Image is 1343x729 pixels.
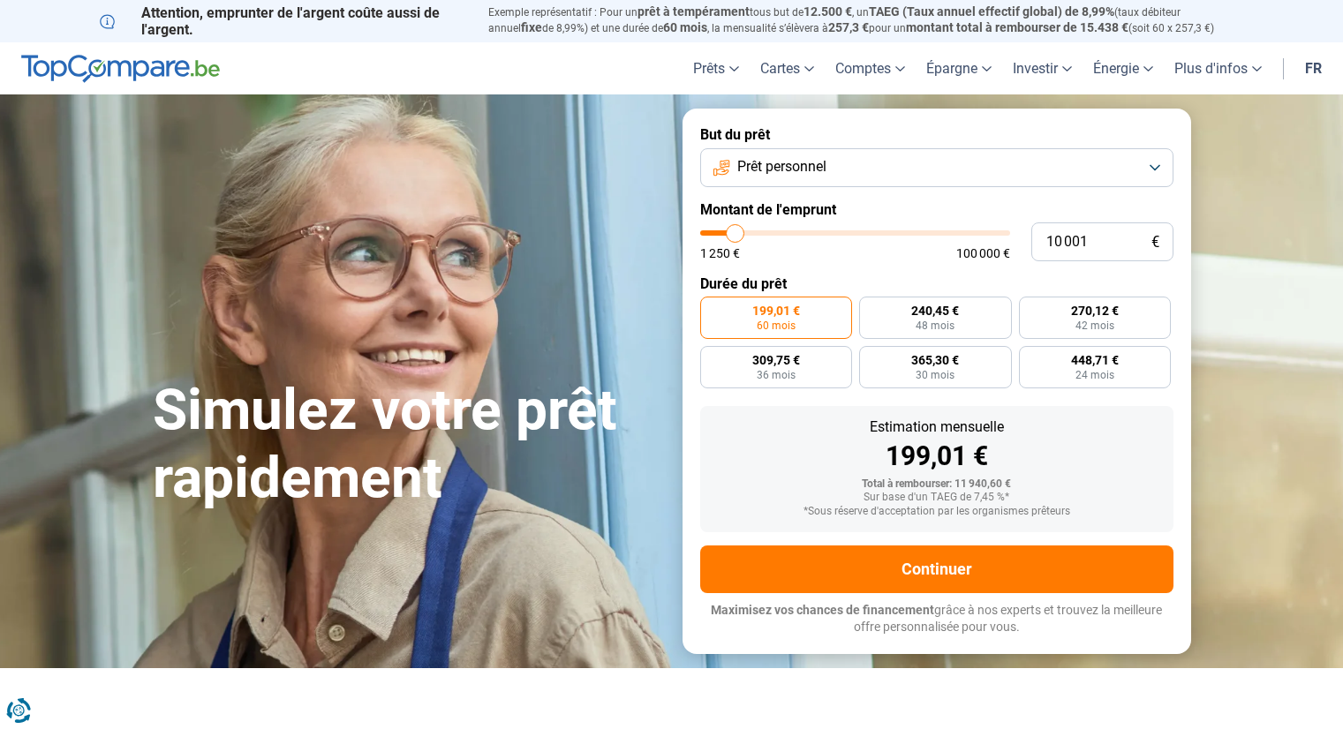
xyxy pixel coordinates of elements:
a: Énergie [1083,42,1164,94]
div: Total à rembourser: 11 940,60 € [714,478,1159,491]
a: Investir [1002,42,1083,94]
span: 270,12 € [1071,304,1119,317]
p: grâce à nos experts et trouvez la meilleure offre personnalisée pour vous. [700,602,1173,636]
span: prêt à tempérament [638,4,750,19]
label: Durée du prêt [700,275,1173,292]
span: fixe [521,20,542,34]
a: Plus d'infos [1164,42,1272,94]
div: Sur base d'un TAEG de 7,45 %* [714,492,1159,504]
label: But du prêt [700,126,1173,143]
div: Estimation mensuelle [714,420,1159,434]
a: Cartes [750,42,825,94]
span: 365,30 € [911,354,959,366]
span: 309,75 € [752,354,800,366]
a: Prêts [683,42,750,94]
label: Montant de l'emprunt [700,201,1173,218]
img: TopCompare [21,55,220,83]
span: 100 000 € [956,247,1010,259]
span: 30 mois [916,370,954,380]
span: 48 mois [916,320,954,331]
span: 24 mois [1075,370,1114,380]
span: 240,45 € [911,304,959,317]
span: 60 mois [663,20,707,34]
a: Épargne [916,42,1002,94]
button: Continuer [700,545,1173,593]
span: 1 250 € [700,247,740,259]
span: 12.500 € [804,4,852,19]
span: 257,3 € [828,20,869,34]
span: 36 mois [757,370,796,380]
span: 42 mois [1075,320,1114,331]
span: TAEG (Taux annuel effectif global) de 8,99% [869,4,1114,19]
span: Maximisez vos chances de financement [711,603,934,617]
button: Prêt personnel [700,148,1173,187]
a: fr [1294,42,1332,94]
span: montant total à rembourser de 15.438 € [906,20,1128,34]
p: Attention, emprunter de l'argent coûte aussi de l'argent. [100,4,467,38]
p: Exemple représentatif : Pour un tous but de , un (taux débiteur annuel de 8,99%) et une durée de ... [488,4,1244,36]
div: *Sous réserve d'acceptation par les organismes prêteurs [714,506,1159,518]
h1: Simulez votre prêt rapidement [153,377,661,513]
div: 199,01 € [714,443,1159,470]
span: Prêt personnel [737,157,826,177]
span: € [1151,235,1159,250]
span: 448,71 € [1071,354,1119,366]
span: 60 mois [757,320,796,331]
a: Comptes [825,42,916,94]
span: 199,01 € [752,304,800,317]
